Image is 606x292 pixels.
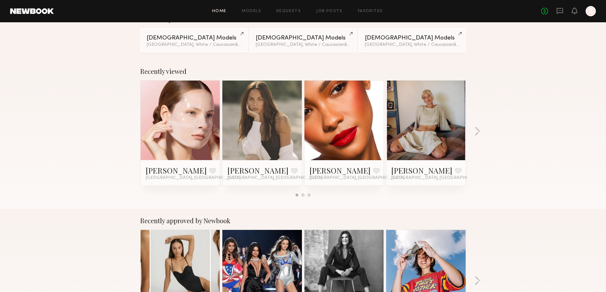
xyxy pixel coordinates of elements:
[453,43,484,47] span: & 3 other filter s
[391,175,486,181] span: [GEOGRAPHIC_DATA], [GEOGRAPHIC_DATA]
[344,43,374,47] span: & 3 other filter s
[359,28,466,52] a: [DEMOGRAPHIC_DATA] Models[GEOGRAPHIC_DATA], White / Caucasian&3other filters
[227,165,289,175] a: [PERSON_NAME]
[256,35,350,41] div: [DEMOGRAPHIC_DATA] Models
[310,165,371,175] a: [PERSON_NAME]
[147,43,241,47] div: [GEOGRAPHIC_DATA], White / Caucasian
[227,175,322,181] span: [GEOGRAPHIC_DATA], [GEOGRAPHIC_DATA]
[256,43,350,47] div: [GEOGRAPHIC_DATA], White / Caucasian
[212,9,226,13] a: Home
[140,68,466,75] div: Recently viewed
[140,28,247,52] a: [DEMOGRAPHIC_DATA] Models[GEOGRAPHIC_DATA], White / Caucasian&4other filters
[140,15,466,23] div: Continue your search
[358,9,383,13] a: Favorites
[365,43,459,47] div: [GEOGRAPHIC_DATA], White / Caucasian
[316,9,343,13] a: Job Posts
[365,35,459,41] div: [DEMOGRAPHIC_DATA] Models
[140,217,466,224] div: Recently approved by Newbook
[146,175,240,181] span: [GEOGRAPHIC_DATA], [GEOGRAPHIC_DATA]
[235,43,266,47] span: & 4 other filter s
[242,9,261,13] a: Models
[310,175,404,181] span: [GEOGRAPHIC_DATA], [GEOGRAPHIC_DATA]
[391,165,452,175] a: [PERSON_NAME]
[276,9,301,13] a: Requests
[249,28,357,52] a: [DEMOGRAPHIC_DATA] Models[GEOGRAPHIC_DATA], White / Caucasian&3other filters
[147,35,241,41] div: [DEMOGRAPHIC_DATA] Models
[586,6,596,16] a: S
[146,165,207,175] a: [PERSON_NAME]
